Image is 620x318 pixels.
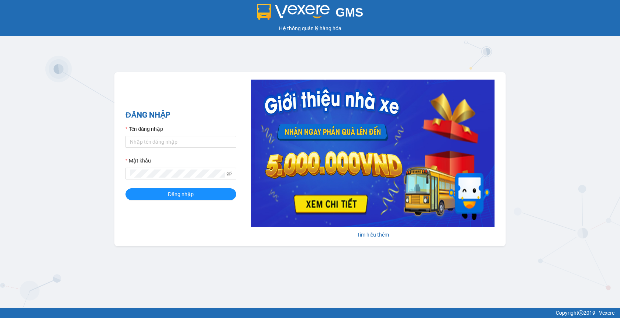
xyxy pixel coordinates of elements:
[125,109,236,121] h2: ĐĂNG NHẬP
[257,11,364,17] a: GMS
[125,188,236,200] button: Đăng nhập
[251,231,495,239] div: Tìm hiểu thêm
[227,171,232,176] span: eye-invisible
[2,24,618,32] div: Hệ thống quản lý hàng hóa
[168,190,194,198] span: Đăng nhập
[257,4,330,20] img: logo 2
[130,170,225,178] input: Mật khẩu
[251,80,495,227] img: banner-0
[578,310,583,315] span: copyright
[125,157,151,165] label: Mật khẩu
[125,136,236,148] input: Tên đăng nhập
[335,6,363,19] span: GMS
[6,309,614,317] div: Copyright 2019 - Vexere
[125,125,163,133] label: Tên đăng nhập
